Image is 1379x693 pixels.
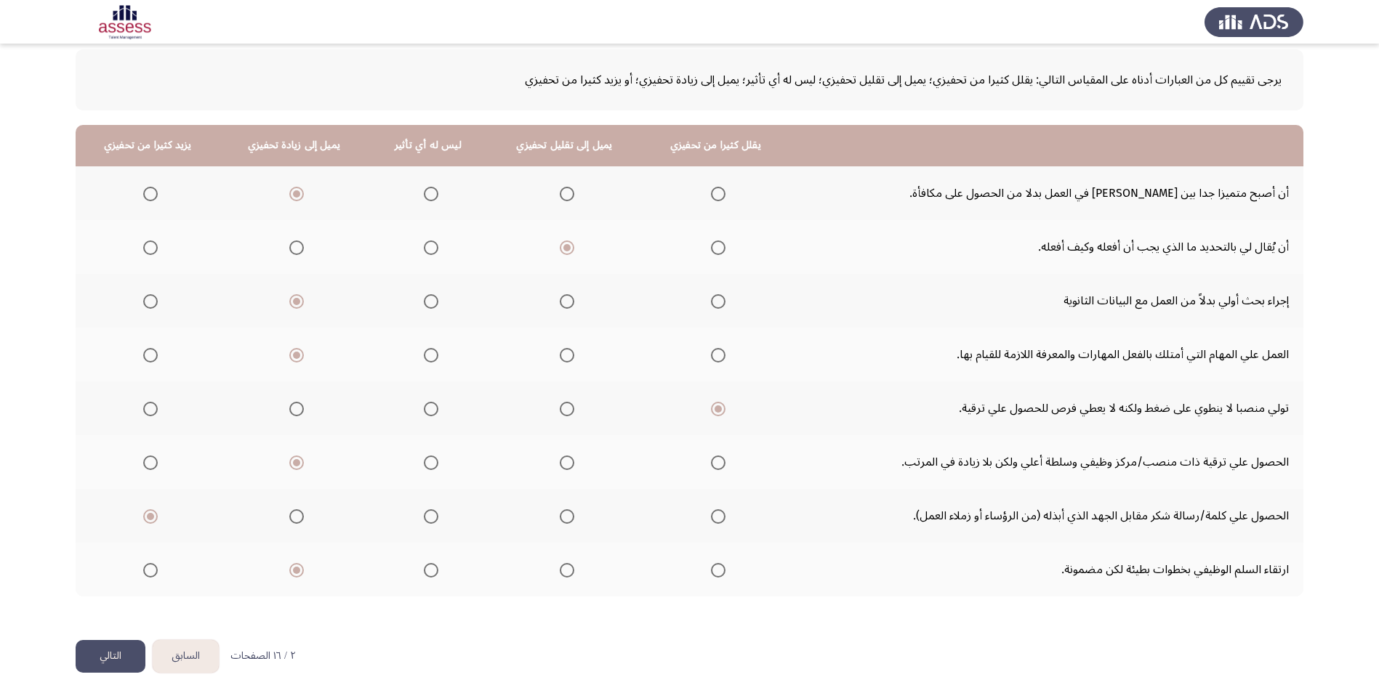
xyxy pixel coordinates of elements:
[705,235,725,259] mat-radio-group: Select an option
[137,503,158,528] mat-radio-group: Select an option
[705,396,725,421] mat-radio-group: Select an option
[705,450,725,474] mat-radio-group: Select an option
[284,503,304,528] mat-radio-group: Select an option
[418,235,438,259] mat-radio-group: Select an option
[554,396,574,421] mat-radio-group: Select an option
[642,125,790,166] th: يقلل كثيرا من تحفيزي
[418,396,438,421] mat-radio-group: Select an option
[418,450,438,474] mat-radio-group: Select an option
[418,503,438,528] mat-radio-group: Select an option
[554,503,574,528] mat-radio-group: Select an option
[76,1,174,42] img: Assessment logo of Motivation Assessment
[789,489,1303,543] td: الحصول علي كلمة/رسالة شكر مقابل الجهد الذي أبذله (من الرؤساء أو زملاء العمل).
[487,125,641,166] th: يميل إلى تقليل تحفيزي
[137,450,158,474] mat-radio-group: Select an option
[789,166,1303,220] td: أن أصبح متميزا جدا بين [PERSON_NAME] في العمل بدلا من الحصول على مكافأة.
[418,557,438,582] mat-radio-group: Select an option
[789,543,1303,596] td: ارتقاء السلم الوظيفي بخطوات بطيئة لكن مضمونة.
[1205,1,1303,42] img: Assess Talent Management logo
[137,235,158,259] mat-radio-group: Select an option
[284,181,304,206] mat-radio-group: Select an option
[789,274,1303,328] td: إجراء بحث أولي بدلاً من العمل مع البيانات الثانوية
[554,342,574,367] mat-radio-group: Select an option
[554,235,574,259] mat-radio-group: Select an option
[705,557,725,582] mat-radio-group: Select an option
[554,181,574,206] mat-radio-group: Select an option
[284,342,304,367] mat-radio-group: Select an option
[418,288,438,313] mat-radio-group: Select an option
[789,435,1303,489] td: الحصول علي ترقية ذات منصب/مركز وظيفي وسلطة أعلي ولكن بلا زيادة في المرتب.
[705,181,725,206] mat-radio-group: Select an option
[789,381,1303,435] td: تولي منصبا لا ينطوي على ضغط ولكنه لا يعطي فرص للحصول علي ترقية.
[76,640,145,673] button: load next page
[137,557,158,582] mat-radio-group: Select an option
[554,450,574,474] mat-radio-group: Select an option
[284,288,304,313] mat-radio-group: Select an option
[137,342,158,367] mat-radio-group: Select an option
[554,557,574,582] mat-radio-group: Select an option
[284,450,304,474] mat-radio-group: Select an option
[97,68,1282,92] div: يرجى تقييم كل من العبارات أدناه على المقياس التالي: يقلل كثيرا من تحفيزي؛ يميل إلى تقليل تحفيزي؛ ...
[137,288,158,313] mat-radio-group: Select an option
[705,342,725,367] mat-radio-group: Select an option
[137,396,158,421] mat-radio-group: Select an option
[789,220,1303,274] td: أن يُقال لي بالتحديد ما الذي يجب أن أفعله وكيف أفعله.
[705,503,725,528] mat-radio-group: Select an option
[418,181,438,206] mat-radio-group: Select an option
[284,396,304,421] mat-radio-group: Select an option
[789,328,1303,381] td: العمل علي المهام التي أمتلك بالفعل المهارات والمعرفة اللازمة للقيام بها.
[418,342,438,367] mat-radio-group: Select an option
[284,557,304,582] mat-radio-group: Select an option
[369,125,487,166] th: ليس له أي تأثير
[153,640,219,673] button: load previous page
[705,288,725,313] mat-radio-group: Select an option
[284,235,304,259] mat-radio-group: Select an option
[76,125,219,166] th: يزيد كثيرا من تحفيزي
[219,125,369,166] th: يميل إلى زيادة تحفيزي
[554,288,574,313] mat-radio-group: Select an option
[230,650,296,662] p: ٢ / ١٦ الصفحات
[137,181,158,206] mat-radio-group: Select an option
